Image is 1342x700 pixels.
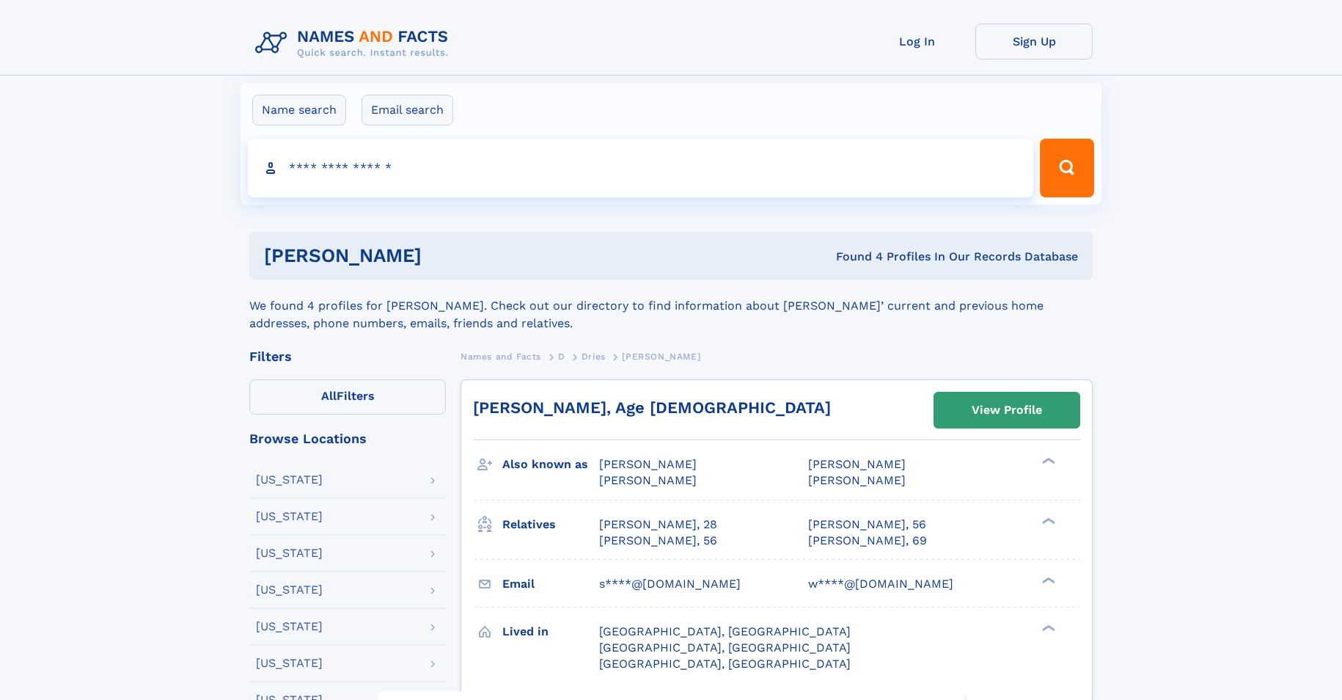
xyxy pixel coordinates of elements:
[975,23,1093,59] a: Sign Up
[558,351,565,362] span: D
[256,657,323,669] div: [US_STATE]
[264,247,629,265] h1: [PERSON_NAME]
[599,533,717,549] a: [PERSON_NAME], 56
[599,473,697,487] span: [PERSON_NAME]
[256,474,323,486] div: [US_STATE]
[1039,456,1057,466] div: ❯
[1040,139,1094,197] button: Search Button
[972,393,1042,427] div: View Profile
[558,347,565,365] a: D
[249,379,446,415] label: Filters
[582,347,606,365] a: Dries
[256,547,323,559] div: [US_STATE]
[248,139,1033,197] input: search input
[599,657,851,671] span: [GEOGRAPHIC_DATA], [GEOGRAPHIC_DATA]
[502,619,599,644] h3: Lived in
[622,351,700,362] span: [PERSON_NAME]
[582,351,606,362] span: Dries
[249,350,446,363] div: Filters
[256,621,323,632] div: [US_STATE]
[256,584,323,596] div: [US_STATE]
[252,95,346,125] label: Name search
[502,572,599,597] h3: Email
[629,249,1079,265] div: Found 4 Profiles In Our Records Database
[1039,623,1057,632] div: ❯
[808,473,906,487] span: [PERSON_NAME]
[858,23,975,59] a: Log In
[321,389,337,403] span: All
[473,398,831,417] a: [PERSON_NAME], Age [DEMOGRAPHIC_DATA]
[599,641,851,655] span: [GEOGRAPHIC_DATA], [GEOGRAPHIC_DATA]
[808,533,927,549] a: [PERSON_NAME], 69
[249,23,461,63] img: Logo Names and Facts
[808,457,906,471] span: [PERSON_NAME]
[1039,575,1057,585] div: ❯
[249,280,1093,332] div: We found 4 profiles for [PERSON_NAME]. Check out our directory to find information about [PERSON_...
[934,393,1079,428] a: View Profile
[599,517,717,533] a: [PERSON_NAME], 28
[599,624,851,638] span: [GEOGRAPHIC_DATA], [GEOGRAPHIC_DATA]
[362,95,453,125] label: Email search
[256,511,323,522] div: [US_STATE]
[1039,516,1057,525] div: ❯
[249,432,446,445] div: Browse Locations
[599,457,697,471] span: [PERSON_NAME]
[461,347,541,365] a: Names and Facts
[502,452,599,477] h3: Also known as
[808,517,926,533] a: [PERSON_NAME], 56
[502,512,599,537] h3: Relatives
